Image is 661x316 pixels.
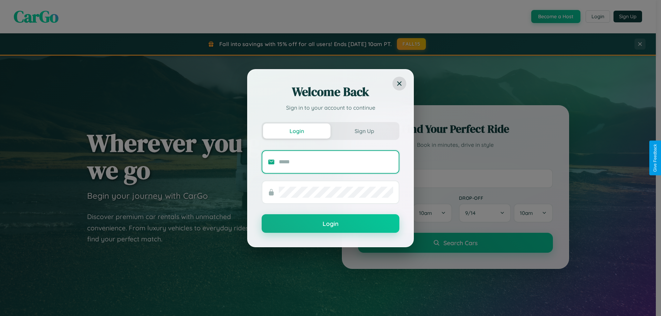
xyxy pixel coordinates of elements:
[262,84,399,100] h2: Welcome Back
[262,214,399,233] button: Login
[263,123,330,139] button: Login
[330,123,398,139] button: Sign Up
[262,103,399,112] p: Sign in to your account to continue
[653,144,658,172] div: Give Feedback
